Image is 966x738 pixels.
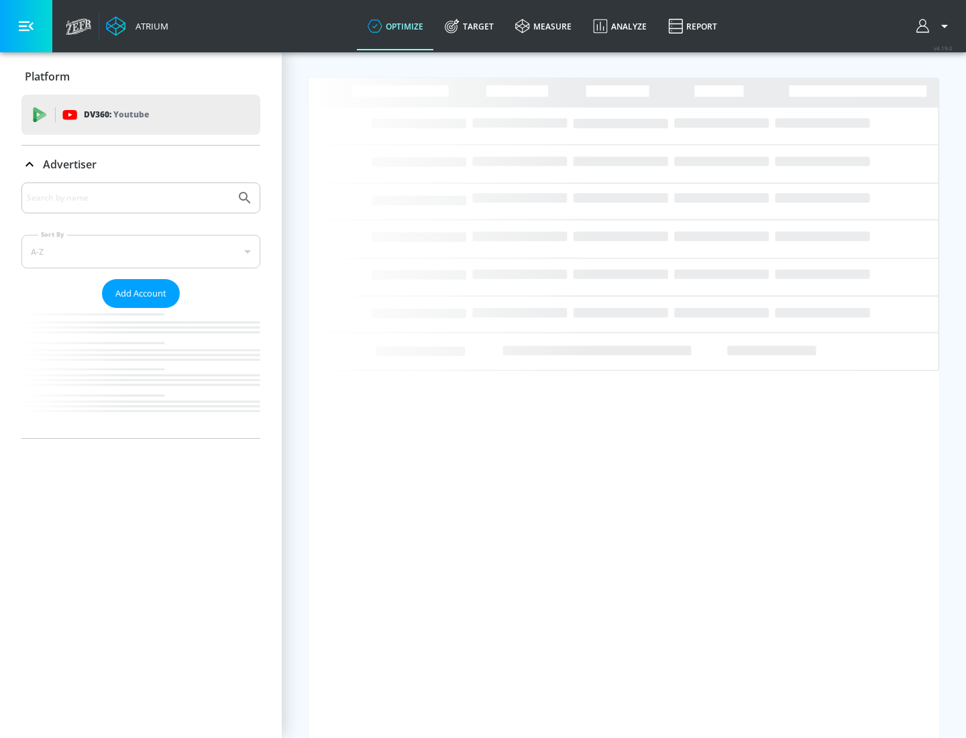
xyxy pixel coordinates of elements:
[115,286,166,301] span: Add Account
[21,58,260,95] div: Platform
[434,2,504,50] a: Target
[106,16,168,36] a: Atrium
[84,107,149,122] p: DV360:
[102,279,180,308] button: Add Account
[582,2,657,50] a: Analyze
[21,182,260,438] div: Advertiser
[504,2,582,50] a: measure
[130,20,168,32] div: Atrium
[934,44,953,52] span: v 4.19.0
[25,69,70,84] p: Platform
[113,107,149,121] p: Youtube
[357,2,434,50] a: optimize
[657,2,728,50] a: Report
[21,95,260,135] div: DV360: Youtube
[21,146,260,183] div: Advertiser
[21,235,260,268] div: A-Z
[27,189,230,207] input: Search by name
[38,230,67,239] label: Sort By
[21,308,260,438] nav: list of Advertiser
[43,157,97,172] p: Advertiser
